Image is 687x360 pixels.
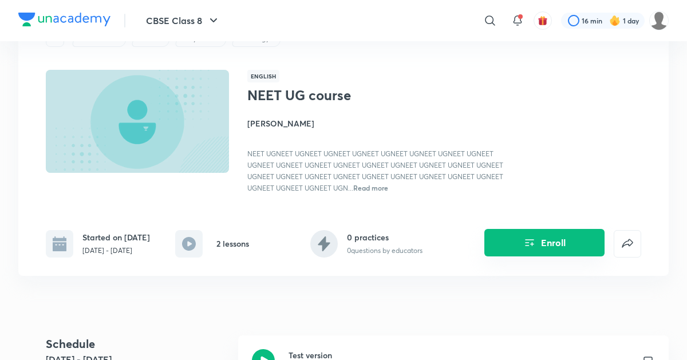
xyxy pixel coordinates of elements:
p: 0 questions by educators [347,246,423,256]
h1: NEET UG course [247,87,435,104]
span: NEET UGNEET UGNEET UGNEET UGNEET UGNEET UGNEET UGNEET UGNEET UGNEET UGNEET UGNEET UGNEET UGNEET U... [247,149,503,192]
h6: 2 lessons [216,238,249,250]
a: Company Logo [18,13,110,29]
h4: Schedule [46,335,229,353]
img: streak [609,15,621,26]
h4: [PERSON_NAME] [247,117,504,129]
img: Company Logo [18,13,110,26]
img: Thumbnail [44,69,231,174]
button: false [614,230,641,258]
span: English [247,70,279,82]
span: Read more [353,183,388,192]
button: Enroll [484,229,605,256]
img: S M AKSHATHAjjjfhfjgjgkgkgkhk [649,11,669,30]
p: [DATE] - [DATE] [82,246,150,256]
h6: Started on [DATE] [82,231,150,243]
img: avatar [538,15,548,26]
button: CBSE Class 8 [139,9,227,32]
button: avatar [534,11,552,30]
h6: 0 practices [347,231,423,243]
